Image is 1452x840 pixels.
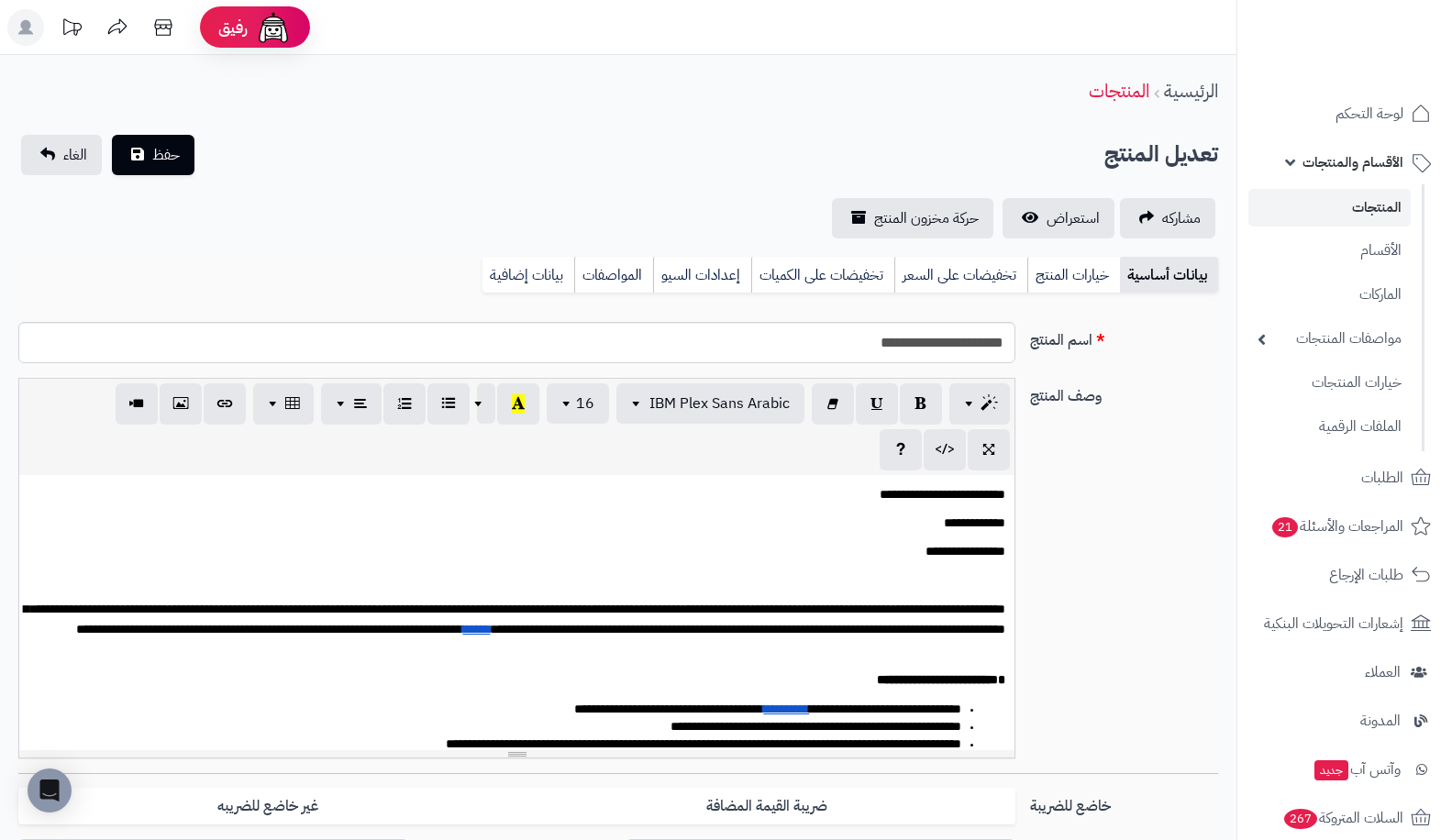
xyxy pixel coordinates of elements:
[1270,514,1403,539] span: المراجعات والأسئلة
[1248,650,1441,694] a: العملاء
[574,257,653,293] a: المواصفات
[21,135,102,175] a: الغاء
[517,788,1016,825] label: ضريبة القيمة المضافة
[1327,46,1435,84] img: logo-2.png
[616,383,804,424] button: IBM Plex Sans Arabic
[1272,517,1298,537] span: 21
[1360,708,1401,734] span: المدونة
[1248,504,1441,548] a: المراجعات والأسئلة21
[1120,257,1218,293] a: بيانات أساسية
[832,198,993,238] a: حركة مخزون المنتج
[1023,788,1225,817] label: خاضع للضريبة
[1361,465,1403,491] span: الطلبات
[1282,805,1403,831] span: السلات المتروكة
[1162,207,1201,229] span: مشاركه
[1248,275,1411,315] a: الماركات
[1248,231,1411,271] a: الأقسام
[1248,699,1441,743] a: المدونة
[218,17,248,39] span: رفيق
[1248,319,1411,359] a: مواصفات المنتجات
[28,768,72,812] div: Open Intercom Messenger
[874,207,979,229] span: حركة مخزون المنتج
[1248,92,1441,136] a: لوحة التحكم
[18,788,517,825] label: غير خاضع للضريبه
[1329,562,1403,588] span: طلبات الإرجاع
[1248,363,1411,403] a: خيارات المنتجات
[1023,378,1225,407] label: وصف المنتج
[649,392,790,414] span: IBM Plex Sans Arabic
[1104,136,1218,173] h2: تعديل المنتج
[1264,611,1403,636] span: إشعارات التحويلات البنكية
[1089,77,1149,105] a: المنتجات
[547,383,609,424] button: 16
[1164,77,1218,105] a: الرئيسية
[1047,207,1100,229] span: استعراض
[112,135,194,175] button: حفظ
[63,144,87,166] span: الغاء
[1336,101,1403,127] span: لوحة التحكم
[1248,553,1441,597] a: طلبات الإرجاع
[1302,149,1403,175] span: الأقسام والمنتجات
[1248,456,1441,500] a: الطلبات
[482,257,574,293] a: بيانات إضافية
[1313,757,1401,782] span: وآتس آب
[751,257,894,293] a: تخفيضات على الكميات
[1027,257,1120,293] a: خيارات المنتج
[49,9,94,50] a: تحديثات المنصة
[1314,760,1348,780] span: جديد
[1003,198,1114,238] a: استعراض
[653,257,751,293] a: إعدادات السيو
[1248,407,1411,447] a: الملفات الرقمية
[894,257,1027,293] a: تخفيضات على السعر
[1248,747,1441,791] a: وآتس آبجديد
[1248,189,1411,227] a: المنتجات
[1365,659,1401,685] span: العملاء
[1120,198,1215,238] a: مشاركه
[255,9,292,46] img: ai-face.png
[1023,322,1225,351] label: اسم المنتج
[1284,809,1317,829] span: 267
[1248,796,1441,840] a: السلات المتروكة267
[1248,602,1441,646] a: إشعارات التحويلات البنكية
[152,144,180,166] span: حفظ
[576,392,594,414] span: 16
